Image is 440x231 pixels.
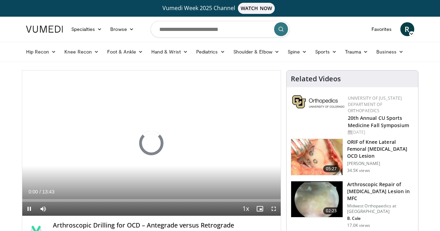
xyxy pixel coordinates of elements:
[372,45,408,59] a: Business
[36,202,50,216] button: Mute
[67,22,106,36] a: Specialties
[106,22,138,36] a: Browse
[348,115,409,129] a: 20th Annual CU Sports Medicine Fall Symposium
[27,3,413,14] a: Vumedi Week 2025 ChannelWATCH NOW
[347,223,370,228] p: 17.0K views
[253,202,267,216] button: Enable picture-in-picture mode
[42,189,54,195] span: 13:43
[22,45,61,59] a: Hip Recon
[283,45,311,59] a: Spine
[192,45,229,59] a: Pediatrics
[291,139,343,175] img: 11215_3.png.150x105_q85_crop-smart_upscale.jpg
[229,45,283,59] a: Shoulder & Elbow
[267,202,281,216] button: Fullscreen
[238,3,275,14] span: WATCH NOW
[291,181,414,228] a: 02:23 Arthroscopic Repair of [MEDICAL_DATA] Lesion in MFC Midwest Orthopaedics at [GEOGRAPHIC_DAT...
[323,207,340,214] span: 02:23
[347,203,414,214] p: Midwest Orthopaedics at [GEOGRAPHIC_DATA]
[367,22,396,36] a: Favorites
[347,181,414,202] h3: Arthroscopic Repair of [MEDICAL_DATA] Lesion in MFC
[40,189,41,195] span: /
[22,71,281,216] video-js: Video Player
[103,45,147,59] a: Foot & Ankle
[22,199,281,202] div: Progress Bar
[341,45,373,59] a: Trauma
[347,139,414,159] h3: ORIF of Knee Lateral Femoral [MEDICAL_DATA] OCD Lesion
[53,222,275,229] h4: Arthroscopic Drilling for OCD – Antegrade versus Retrograde
[291,139,414,175] a: 05:27 ORIF of Knee Lateral Femoral [MEDICAL_DATA] OCD Lesion [PERSON_NAME] 34.5K views
[60,45,103,59] a: Knee Recon
[347,161,414,166] p: [PERSON_NAME]
[291,181,343,217] img: 38694_0000_3.png.150x105_q85_crop-smart_upscale.jpg
[348,95,402,114] a: University of [US_STATE] Department of Orthopaedics
[347,168,370,173] p: 34.5K views
[239,202,253,216] button: Playback Rate
[29,189,38,195] span: 0:00
[292,95,344,108] img: 355603a8-37da-49b6-856f-e00d7e9307d3.png.150x105_q85_autocrop_double_scale_upscale_version-0.2.png
[291,75,341,83] h4: Related Videos
[348,129,413,135] div: [DATE]
[147,45,192,59] a: Hand & Wrist
[311,45,341,59] a: Sports
[400,22,414,36] a: R
[22,202,36,216] button: Pause
[151,21,290,38] input: Search topics, interventions
[347,216,414,221] p: B. Cole
[323,165,340,172] span: 05:27
[26,26,63,33] img: VuMedi Logo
